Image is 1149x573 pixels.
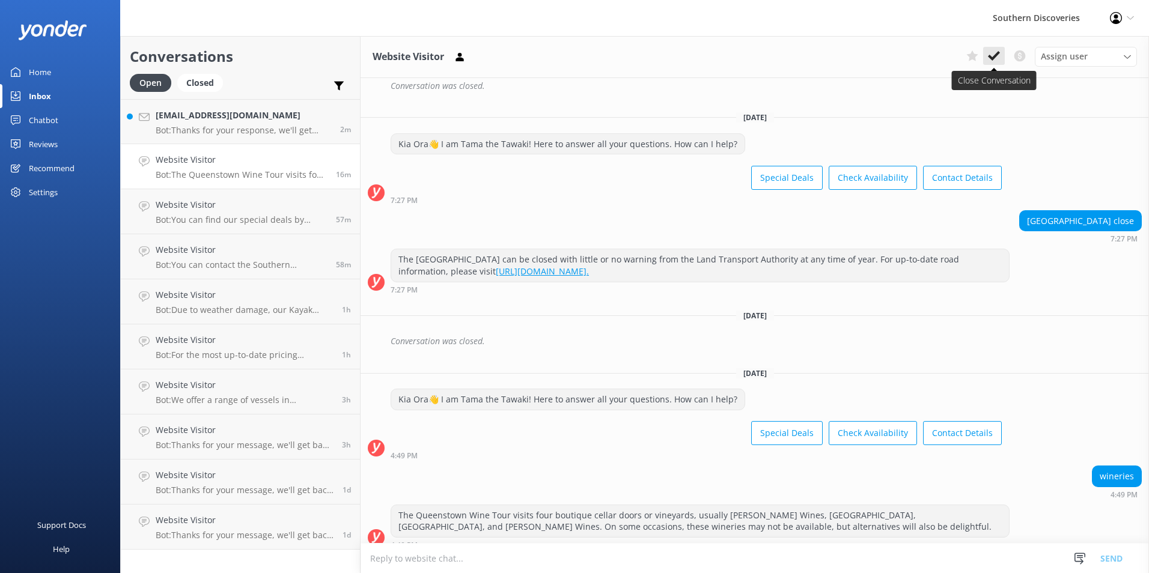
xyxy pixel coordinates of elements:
[391,451,1002,459] div: Oct 06 2025 04:49pm (UTC +13:00) Pacific/Auckland
[156,530,334,541] p: Bot: Thanks for your message, we'll get back to you as soon as we can. You're also welcome to kee...
[391,331,1142,351] div: Conversation was closed.
[368,331,1142,351] div: 2025-09-22T20:46:40.893
[177,74,223,92] div: Closed
[373,49,444,65] h3: Website Visitor
[1093,466,1141,487] div: wineries
[736,368,774,378] span: [DATE]
[923,166,1002,190] button: Contact Details
[121,505,360,550] a: Website VisitorBot:Thanks for your message, we'll get back to you as soon as we can. You're also ...
[336,259,351,270] span: Oct 06 2025 04:06pm (UTC +13:00) Pacific/Auckland
[37,513,86,537] div: Support Docs
[343,530,351,540] span: Oct 05 2025 02:58pm (UTC +13:00) Pacific/Auckland
[121,414,360,459] a: Website VisitorBot:Thanks for your message, we'll get back to you as soon as we can. You're also ...
[156,514,334,527] h4: Website Visitor
[121,279,360,324] a: Website VisitorBot:Due to weather damage, our Kayak Shed is temporarily closed, and we don’t have...
[340,124,351,135] span: Oct 06 2025 05:03pm (UTC +13:00) Pacific/Auckland
[156,153,327,166] h4: Website Visitor
[121,324,360,369] a: Website VisitorBot:For the most up-to-date pricing information for the Milford Sound Coach & Natu...
[156,243,327,256] h4: Website Visitor
[1111,491,1138,499] strong: 4:49 PM
[342,350,351,360] span: Oct 06 2025 03:31pm (UTC +13:00) Pacific/Auckland
[736,112,774,123] span: [DATE]
[1092,490,1142,499] div: Oct 06 2025 04:49pm (UTC +13:00) Pacific/Auckland
[156,395,333,405] p: Bot: We offer a range of vessels in [GEOGRAPHIC_DATA], with capacities ranging from 45 to 280 pas...
[391,389,745,410] div: Kia Ora👋 I am Tama the Tawaki! Here to answer all your questions. How can I help?
[130,74,171,92] div: Open
[343,485,351,495] span: Oct 05 2025 04:51pm (UTC +13:00) Pacific/Auckland
[156,259,327,270] p: Bot: You can contact the Southern Discoveries team by phone at [PHONE_NUMBER] within [GEOGRAPHIC_...
[156,169,327,180] p: Bot: The Queenstown Wine Tour visits four boutique cellar doors or vineyards, usually [PERSON_NAM...
[391,197,418,204] strong: 7:27 PM
[29,156,75,180] div: Recommend
[391,285,1010,294] div: Sep 22 2025 07:27pm (UTC +13:00) Pacific/Auckland
[336,214,351,225] span: Oct 06 2025 04:08pm (UTC +13:00) Pacific/Auckland
[156,423,333,437] h4: Website Visitor
[391,134,745,154] div: Kia Ora👋 I am Tama the Tawaki! Here to answer all your questions. How can I help?
[156,468,334,482] h4: Website Visitor
[156,440,333,450] p: Bot: Thanks for your message, we'll get back to you as soon as we can. You're also welcome to kee...
[751,421,823,445] button: Special Deals
[336,169,351,180] span: Oct 06 2025 04:49pm (UTC +13:00) Pacific/Auckland
[391,249,1009,281] div: The [GEOGRAPHIC_DATA] can be closed with little or no warning from the Land Transport Authority a...
[368,76,1142,96] div: 2025-08-01T19:59:32.967
[1041,50,1088,63] span: Assign user
[829,421,917,445] button: Check Availability
[736,311,774,321] span: [DATE]
[1111,235,1138,243] strong: 7:27 PM
[156,288,333,302] h4: Website Visitor
[1020,211,1141,231] div: [GEOGRAPHIC_DATA] close
[121,459,360,505] a: Website VisitorBot:Thanks for your message, we'll get back to you as soon as we can. You're also ...
[53,537,70,561] div: Help
[751,166,823,190] button: Special Deals
[829,166,917,190] button: Check Availability
[391,286,418,294] strong: 7:27 PM
[342,440,351,450] span: Oct 06 2025 01:29pm (UTC +13:00) Pacific/Auckland
[121,99,360,144] a: [EMAIL_ADDRESS][DOMAIN_NAME]Bot:Thanks for your response, we'll get back to you as soon as we can...
[923,421,1002,445] button: Contact Details
[342,395,351,405] span: Oct 06 2025 01:54pm (UTC +13:00) Pacific/Auckland
[156,378,333,392] h4: Website Visitor
[29,132,58,156] div: Reviews
[342,305,351,315] span: Oct 06 2025 03:48pm (UTC +13:00) Pacific/Auckland
[391,76,1142,96] div: Conversation was closed.
[156,125,331,136] p: Bot: Thanks for your response, we'll get back to you as soon as we can during opening hours.
[156,333,333,347] h4: Website Visitor
[156,214,327,225] p: Bot: You can find our special deals by visiting [URL][DOMAIN_NAME].
[156,198,327,211] h4: Website Visitor
[121,144,360,189] a: Website VisitorBot:The Queenstown Wine Tour visits four boutique cellar doors or vineyards, usual...
[496,265,589,277] a: [URL][DOMAIN_NAME].
[156,109,331,122] h4: [EMAIL_ADDRESS][DOMAIN_NAME]
[156,350,333,360] p: Bot: For the most up-to-date pricing information for the Milford Sound Coach & Nature Cruise, ple...
[29,180,58,204] div: Settings
[18,20,87,40] img: yonder-white-logo.png
[391,196,1002,204] div: Sep 22 2025 07:27pm (UTC +13:00) Pacific/Auckland
[1019,234,1142,243] div: Sep 22 2025 07:27pm (UTC +13:00) Pacific/Auckland
[29,60,51,84] div: Home
[130,76,177,89] a: Open
[177,76,229,89] a: Closed
[391,452,418,459] strong: 4:49 PM
[391,541,1010,549] div: Oct 06 2025 04:49pm (UTC +13:00) Pacific/Auckland
[156,485,334,496] p: Bot: Thanks for your message, we'll get back to you as soon as we can. You're also welcome to kee...
[121,234,360,279] a: Website VisitorBot:You can contact the Southern Discoveries team by phone at [PHONE_NUMBER] withi...
[391,542,418,549] strong: 4:49 PM
[156,305,333,315] p: Bot: Due to weather damage, our Kayak Shed is temporarily closed, and we don’t have a reopening d...
[29,84,51,108] div: Inbox
[391,505,1009,537] div: The Queenstown Wine Tour visits four boutique cellar doors or vineyards, usually [PERSON_NAME] Wi...
[121,369,360,414] a: Website VisitorBot:We offer a range of vessels in [GEOGRAPHIC_DATA], with capacities ranging from...
[130,45,351,68] h2: Conversations
[121,189,360,234] a: Website VisitorBot:You can find our special deals by visiting [URL][DOMAIN_NAME].57m
[1035,47,1137,66] div: Assign User
[29,108,58,132] div: Chatbot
